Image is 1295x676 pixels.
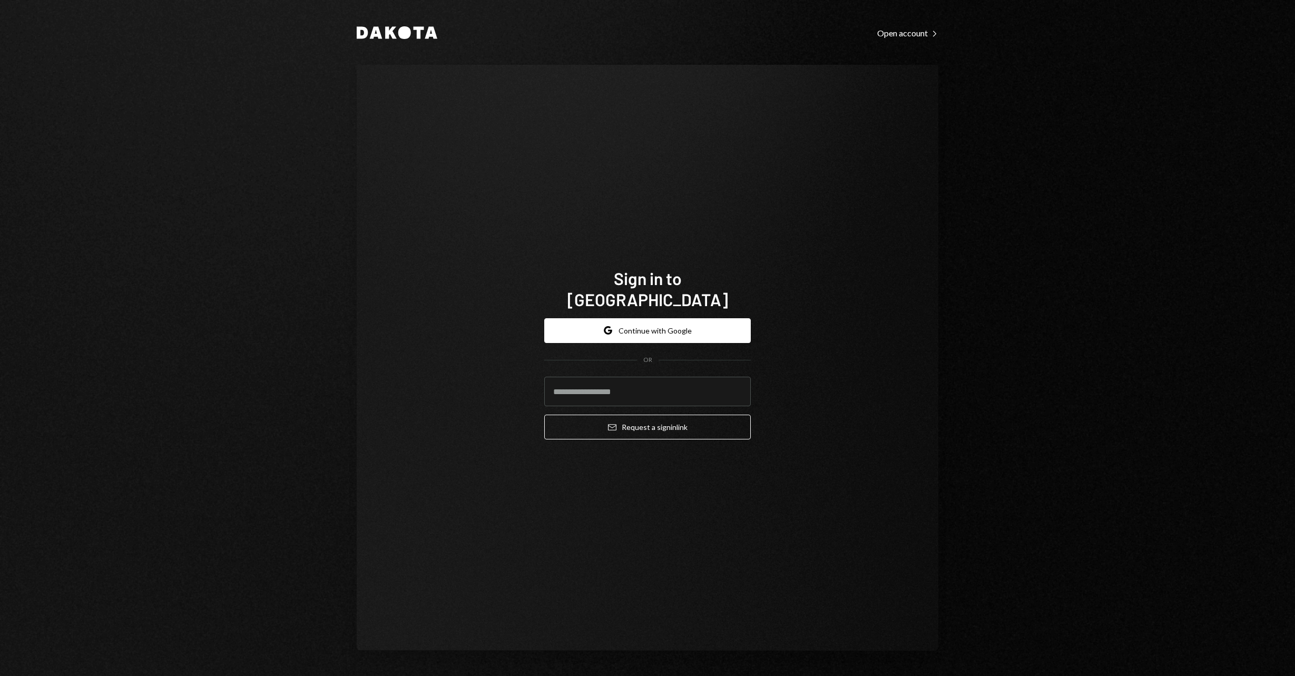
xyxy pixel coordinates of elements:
[544,415,751,439] button: Request a signinlink
[877,28,938,38] div: Open account
[544,318,751,343] button: Continue with Google
[643,356,652,365] div: OR
[544,268,751,310] h1: Sign in to [GEOGRAPHIC_DATA]
[877,27,938,38] a: Open account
